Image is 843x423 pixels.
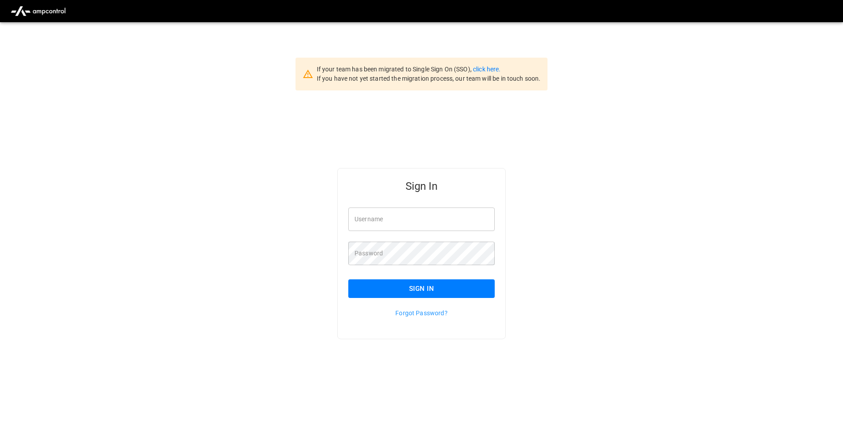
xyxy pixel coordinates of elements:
[348,309,495,317] p: Forgot Password?
[317,75,541,82] span: If you have not yet started the migration process, our team will be in touch soon.
[317,66,473,73] span: If your team has been migrated to Single Sign On (SSO),
[7,3,69,20] img: ampcontrol.io logo
[348,279,495,298] button: Sign In
[348,179,495,193] h5: Sign In
[473,66,500,73] a: click here.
